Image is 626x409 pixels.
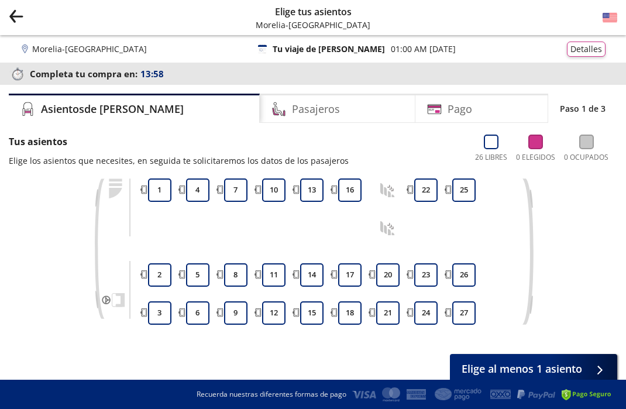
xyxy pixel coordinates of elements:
h4: Asientos de [PERSON_NAME] [41,101,184,117]
button: back [9,9,23,27]
button: 21 [376,301,400,325]
button: 22 [414,178,438,202]
p: 0 Ocupados [564,152,608,163]
span: Elige al menos 1 asiento [462,361,582,377]
button: Elige al menos 1 asiento [450,354,617,383]
button: 10 [262,178,286,202]
button: 3 [148,301,171,325]
button: 4 [186,178,209,202]
button: 17 [338,263,362,287]
span: 13:58 [140,67,164,81]
button: English [603,11,617,25]
p: Elige los asientos que necesites, en seguida te solicitaremos los datos de los pasajeros [9,154,349,167]
button: 6 [186,301,209,325]
button: 25 [452,178,476,202]
button: Detalles [567,42,606,57]
h4: Pago [448,101,472,117]
button: 23 [414,263,438,287]
p: Recuerda nuestras diferentes formas de pago [197,389,346,400]
p: Morelia - [GEOGRAPHIC_DATA] [256,19,370,31]
p: Completa tu compra en : [9,66,617,82]
p: Tus asientos [9,135,349,149]
button: 13 [300,178,324,202]
button: 14 [300,263,324,287]
p: Morelia - [GEOGRAPHIC_DATA] [32,43,147,55]
button: 12 [262,301,286,325]
button: 27 [452,301,476,325]
button: 1 [148,178,171,202]
button: 9 [224,301,247,325]
button: 16 [338,178,362,202]
button: 5 [186,263,209,287]
button: 24 [414,301,438,325]
button: 7 [224,178,247,202]
p: 0 Elegidos [516,152,555,163]
h4: Pasajeros [292,101,340,117]
button: 26 [452,263,476,287]
p: Elige tus asientos [256,5,370,19]
p: 01:00 AM [DATE] [391,43,456,55]
button: 15 [300,301,324,325]
button: 18 [338,301,362,325]
button: 11 [262,263,286,287]
p: Paso 1 de 3 [560,102,606,115]
button: 2 [148,263,171,287]
button: 20 [376,263,400,287]
p: 26 Libres [475,152,507,163]
p: Tu viaje de [PERSON_NAME] [273,43,385,55]
button: 8 [224,263,247,287]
